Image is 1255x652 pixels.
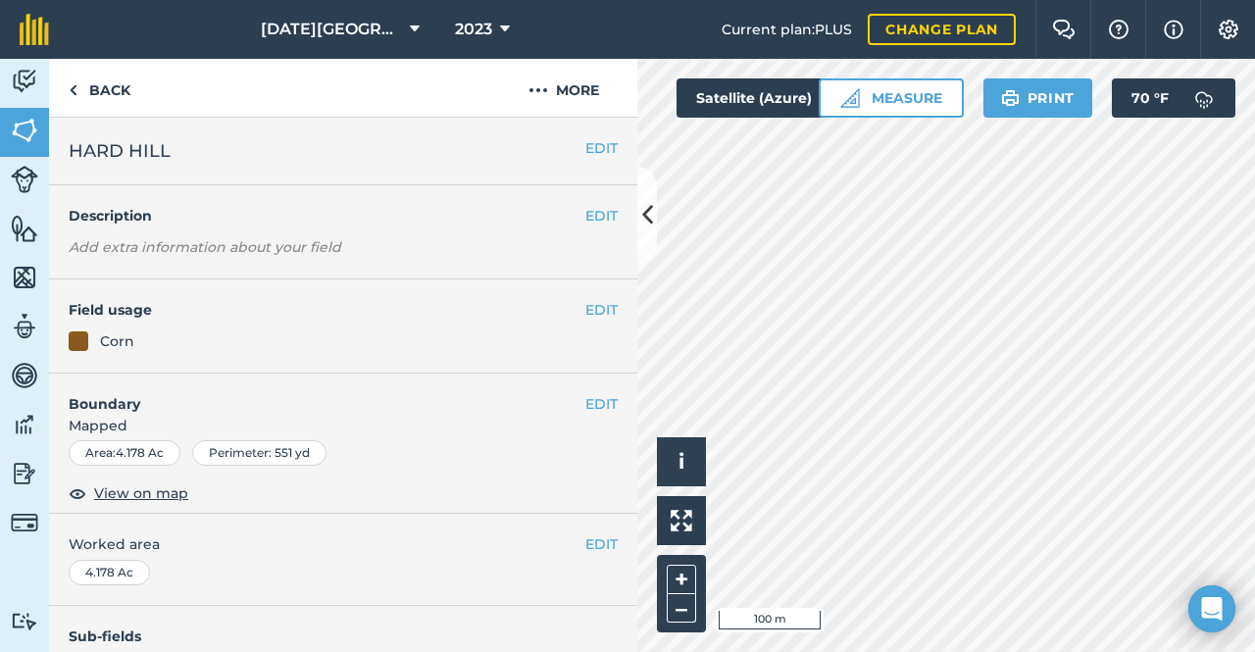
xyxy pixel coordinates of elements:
img: svg+xml;base64,PD94bWwgdmVyc2lvbj0iMS4wIiBlbmNvZGluZz0idXRmLTgiPz4KPCEtLSBHZW5lcmF0b3I6IEFkb2JlIE... [11,361,38,390]
button: EDIT [585,137,618,159]
a: Back [49,59,150,117]
button: EDIT [585,299,618,321]
img: svg+xml;base64,PHN2ZyB4bWxucz0iaHR0cDovL3d3dy53My5vcmcvMjAwMC9zdmciIHdpZHRoPSIxOSIgaGVpZ2h0PSIyNC... [1001,86,1020,110]
button: Satellite (Azure) [677,78,865,118]
img: fieldmargin Logo [20,14,49,45]
div: Open Intercom Messenger [1188,585,1235,632]
img: svg+xml;base64,PD94bWwgdmVyc2lvbj0iMS4wIiBlbmNvZGluZz0idXRmLTgiPz4KPCEtLSBHZW5lcmF0b3I6IEFkb2JlIE... [11,166,38,193]
img: svg+xml;base64,PHN2ZyB4bWxucz0iaHR0cDovL3d3dy53My5vcmcvMjAwMC9zdmciIHdpZHRoPSI1NiIgaGVpZ2h0PSI2MC... [11,263,38,292]
button: EDIT [585,393,618,415]
img: svg+xml;base64,PD94bWwgdmVyc2lvbj0iMS4wIiBlbmNvZGluZz0idXRmLTgiPz4KPCEtLSBHZW5lcmF0b3I6IEFkb2JlIE... [1184,78,1224,118]
div: Corn [100,330,134,352]
img: A cog icon [1217,20,1240,39]
button: View on map [69,481,188,505]
button: EDIT [585,533,618,555]
button: 70 °F [1112,78,1235,118]
span: View on map [94,482,188,504]
span: i [678,449,684,474]
h4: Sub-fields [49,626,637,647]
img: svg+xml;base64,PHN2ZyB4bWxucz0iaHR0cDovL3d3dy53My5vcmcvMjAwMC9zdmciIHdpZHRoPSIxNyIgaGVpZ2h0PSIxNy... [1164,18,1183,41]
span: Current plan : PLUS [722,19,852,40]
span: [DATE][GEOGRAPHIC_DATA] [261,18,402,41]
h4: Field usage [69,299,585,321]
button: i [657,437,706,486]
span: Worked area [69,533,618,555]
img: svg+xml;base64,PHN2ZyB4bWxucz0iaHR0cDovL3d3dy53My5vcmcvMjAwMC9zdmciIHdpZHRoPSIyMCIgaGVpZ2h0PSIyNC... [528,78,548,102]
img: svg+xml;base64,PHN2ZyB4bWxucz0iaHR0cDovL3d3dy53My5vcmcvMjAwMC9zdmciIHdpZHRoPSI1NiIgaGVpZ2h0PSI2MC... [11,214,38,243]
button: Print [983,78,1093,118]
img: svg+xml;base64,PHN2ZyB4bWxucz0iaHR0cDovL3d3dy53My5vcmcvMjAwMC9zdmciIHdpZHRoPSIxOCIgaGVpZ2h0PSIyNC... [69,481,86,505]
h4: Boundary [49,374,585,415]
img: svg+xml;base64,PD94bWwgdmVyc2lvbj0iMS4wIiBlbmNvZGluZz0idXRmLTgiPz4KPCEtLSBHZW5lcmF0b3I6IEFkb2JlIE... [11,612,38,630]
img: svg+xml;base64,PD94bWwgdmVyc2lvbj0iMS4wIiBlbmNvZGluZz0idXRmLTgiPz4KPCEtLSBHZW5lcmF0b3I6IEFkb2JlIE... [11,509,38,536]
img: svg+xml;base64,PHN2ZyB4bWxucz0iaHR0cDovL3d3dy53My5vcmcvMjAwMC9zdmciIHdpZHRoPSI5IiBoZWlnaHQ9IjI0Ii... [69,78,77,102]
button: + [667,565,696,594]
img: Two speech bubbles overlapping with the left bubble in the forefront [1052,20,1076,39]
img: svg+xml;base64,PD94bWwgdmVyc2lvbj0iMS4wIiBlbmNvZGluZz0idXRmLTgiPz4KPCEtLSBHZW5lcmF0b3I6IEFkb2JlIE... [11,410,38,439]
button: More [490,59,637,117]
a: Change plan [868,14,1016,45]
img: Four arrows, one pointing top left, one top right, one bottom right and the last bottom left [671,510,692,531]
div: Perimeter : 551 yd [192,440,326,466]
img: A question mark icon [1107,20,1130,39]
img: svg+xml;base64,PD94bWwgdmVyc2lvbj0iMS4wIiBlbmNvZGluZz0idXRmLTgiPz4KPCEtLSBHZW5lcmF0b3I6IEFkb2JlIE... [11,459,38,488]
h4: Description [69,205,618,226]
img: svg+xml;base64,PD94bWwgdmVyc2lvbj0iMS4wIiBlbmNvZGluZz0idXRmLTgiPz4KPCEtLSBHZW5lcmF0b3I6IEFkb2JlIE... [11,312,38,341]
button: EDIT [585,205,618,226]
img: svg+xml;base64,PD94bWwgdmVyc2lvbj0iMS4wIiBlbmNvZGluZz0idXRmLTgiPz4KPCEtLSBHZW5lcmF0b3I6IEFkb2JlIE... [11,67,38,96]
div: 4.178 Ac [69,560,150,585]
em: Add extra information about your field [69,238,341,256]
span: 2023 [455,18,492,41]
button: Measure [819,78,964,118]
span: HARD HILL [69,137,171,165]
img: Ruler icon [840,88,860,108]
img: svg+xml;base64,PHN2ZyB4bWxucz0iaHR0cDovL3d3dy53My5vcmcvMjAwMC9zdmciIHdpZHRoPSI1NiIgaGVpZ2h0PSI2MC... [11,116,38,145]
span: Mapped [49,415,637,436]
button: – [667,594,696,623]
span: 70 ° F [1131,78,1169,118]
div: Area : 4.178 Ac [69,440,180,466]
